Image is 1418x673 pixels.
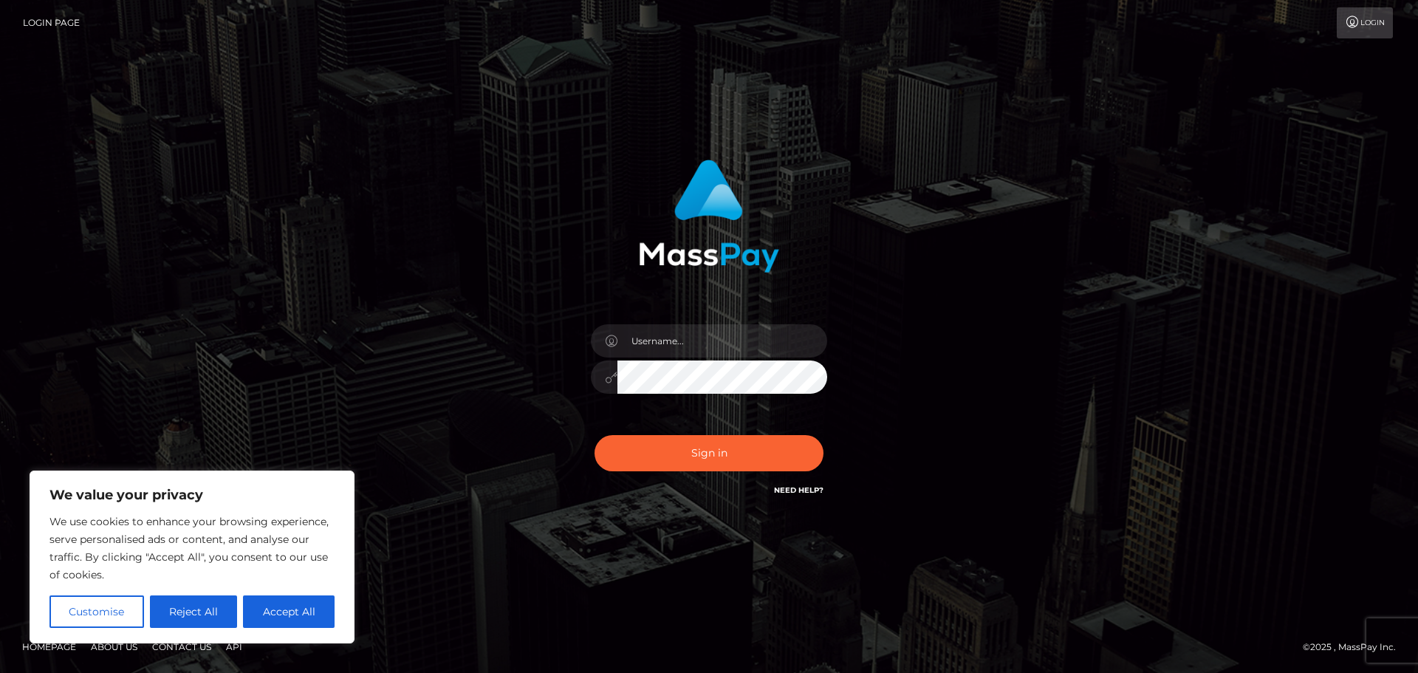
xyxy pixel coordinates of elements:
[595,435,823,471] button: Sign in
[49,513,335,584] p: We use cookies to enhance your browsing experience, serve personalised ads or content, and analys...
[30,471,354,643] div: We value your privacy
[243,595,335,628] button: Accept All
[220,635,248,658] a: API
[1303,639,1407,655] div: © 2025 , MassPay Inc.
[774,485,823,495] a: Need Help?
[85,635,143,658] a: About Us
[49,595,144,628] button: Customise
[150,595,238,628] button: Reject All
[146,635,217,658] a: Contact Us
[1337,7,1393,38] a: Login
[23,7,80,38] a: Login Page
[639,160,779,273] img: MassPay Login
[16,635,82,658] a: Homepage
[49,486,335,504] p: We value your privacy
[617,324,827,358] input: Username...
